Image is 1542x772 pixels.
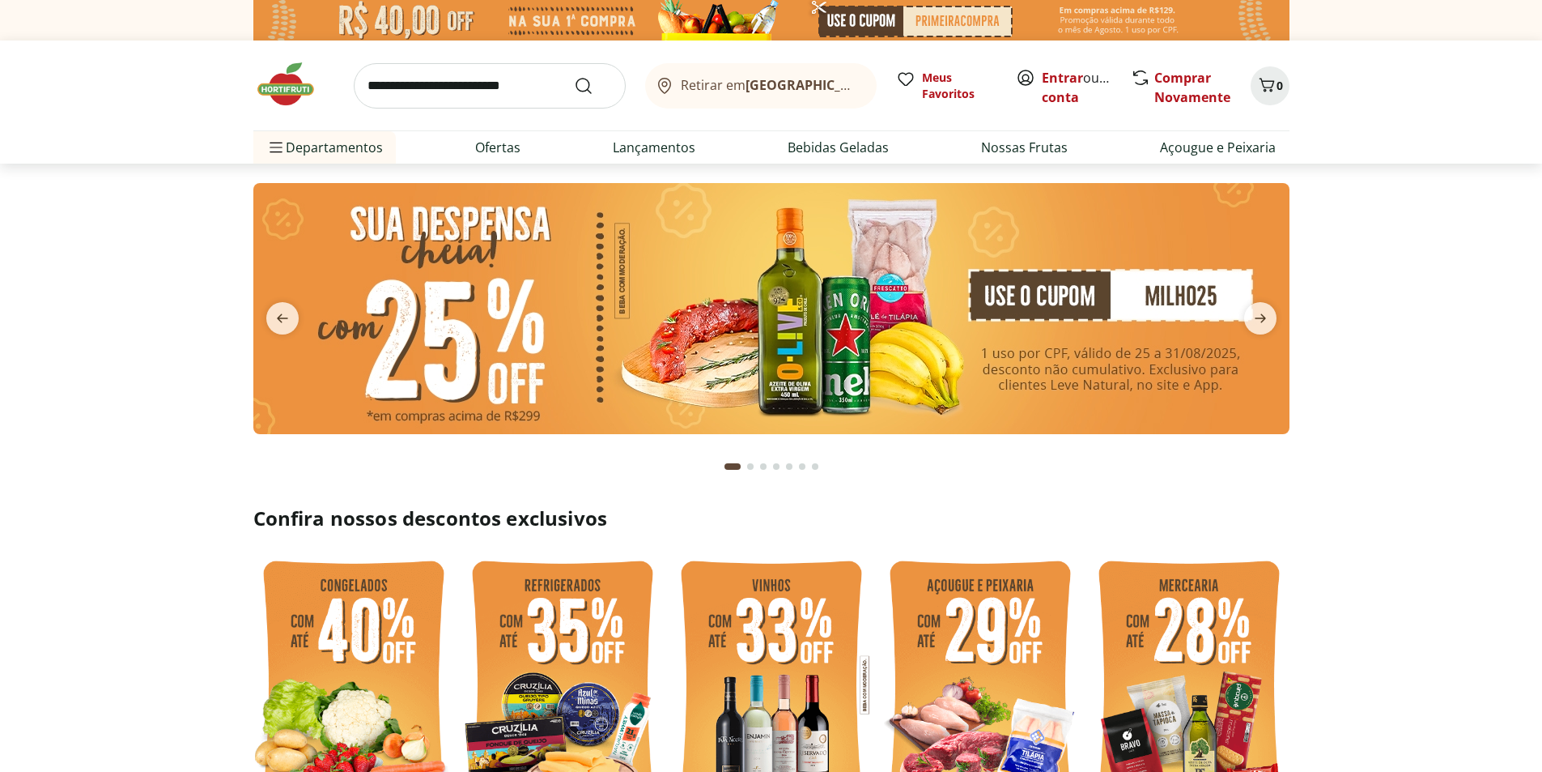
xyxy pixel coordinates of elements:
[757,447,770,486] button: Go to page 3 from fs-carousel
[1042,68,1114,107] span: ou
[809,447,822,486] button: Go to page 7 from fs-carousel
[645,63,877,109] button: Retirar em[GEOGRAPHIC_DATA]/[GEOGRAPHIC_DATA]
[770,447,783,486] button: Go to page 4 from fs-carousel
[1042,69,1131,106] a: Criar conta
[896,70,996,102] a: Meus Favoritos
[788,138,889,157] a: Bebidas Geladas
[266,128,286,167] button: Menu
[1154,69,1230,106] a: Comprar Novamente
[744,447,757,486] button: Go to page 2 from fs-carousel
[783,447,796,486] button: Go to page 5 from fs-carousel
[981,138,1068,157] a: Nossas Frutas
[253,183,1289,434] img: cupom
[1160,138,1276,157] a: Açougue e Peixaria
[681,78,860,92] span: Retirar em
[796,447,809,486] button: Go to page 6 from fs-carousel
[574,76,613,96] button: Submit Search
[266,128,383,167] span: Departamentos
[1251,66,1289,105] button: Carrinho
[1042,69,1083,87] a: Entrar
[613,138,695,157] a: Lançamentos
[922,70,996,102] span: Meus Favoritos
[253,505,1289,531] h2: Confira nossos descontos exclusivos
[253,60,334,109] img: Hortifruti
[746,76,1018,94] b: [GEOGRAPHIC_DATA]/[GEOGRAPHIC_DATA]
[1231,302,1289,335] button: next
[475,138,520,157] a: Ofertas
[354,63,626,109] input: search
[253,302,312,335] button: previous
[721,447,744,486] button: Current page from fs-carousel
[1277,78,1283,93] span: 0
